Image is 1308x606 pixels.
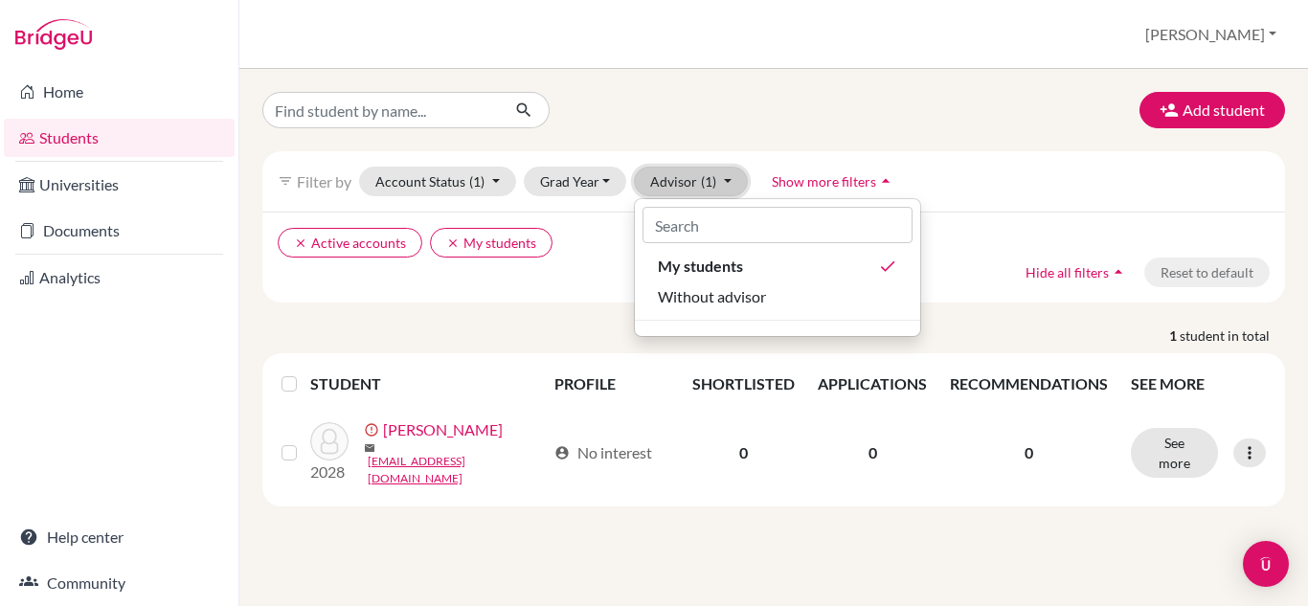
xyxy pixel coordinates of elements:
[446,236,460,250] i: clear
[681,361,806,407] th: SHORTLISTED
[543,361,681,407] th: PROFILE
[806,361,938,407] th: APPLICATIONS
[278,173,293,189] i: filter_list
[658,255,743,278] span: My students
[364,442,375,454] span: mail
[681,407,806,499] td: 0
[806,407,938,499] td: 0
[15,19,92,50] img: Bridge-U
[4,73,235,111] a: Home
[4,518,235,556] a: Help center
[524,167,627,196] button: Grad Year
[635,281,920,312] button: Without advisor
[878,257,897,276] i: done
[635,251,920,281] button: My studentsdone
[1169,325,1180,346] strong: 1
[1119,361,1277,407] th: SEE MORE
[310,460,349,483] p: 2028
[701,173,716,190] span: (1)
[643,207,913,243] input: Search
[1243,541,1289,587] div: Open Intercom Messenger
[310,361,544,407] th: STUDENT
[297,172,351,191] span: Filter by
[262,92,500,128] input: Find student by name...
[1137,16,1285,53] button: [PERSON_NAME]
[294,236,307,250] i: clear
[364,422,383,438] span: error_outline
[554,441,652,464] div: No interest
[368,453,547,487] a: [EMAIL_ADDRESS][DOMAIN_NAME]
[755,167,912,196] button: Show more filtersarrow_drop_up
[876,171,895,191] i: arrow_drop_up
[1139,92,1285,128] button: Add student
[938,361,1119,407] th: RECOMMENDATIONS
[4,212,235,250] a: Documents
[310,422,349,460] img: Chen, Anna
[634,198,921,337] div: Advisor(1)
[383,418,503,441] a: [PERSON_NAME]
[658,285,766,308] span: Without advisor
[469,173,485,190] span: (1)
[4,166,235,204] a: Universities
[1009,258,1144,287] button: Hide all filtersarrow_drop_up
[1144,258,1270,287] button: Reset to default
[1026,264,1109,281] span: Hide all filters
[772,173,876,190] span: Show more filters
[1109,262,1128,281] i: arrow_drop_up
[278,228,422,258] button: clearActive accounts
[359,167,516,196] button: Account Status(1)
[634,167,748,196] button: Advisor(1)
[4,564,235,602] a: Community
[4,119,235,157] a: Students
[4,258,235,297] a: Analytics
[1180,325,1285,346] span: student in total
[950,441,1108,464] p: 0
[430,228,553,258] button: clearMy students
[1131,428,1218,478] button: See more
[554,445,570,460] span: account_circle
